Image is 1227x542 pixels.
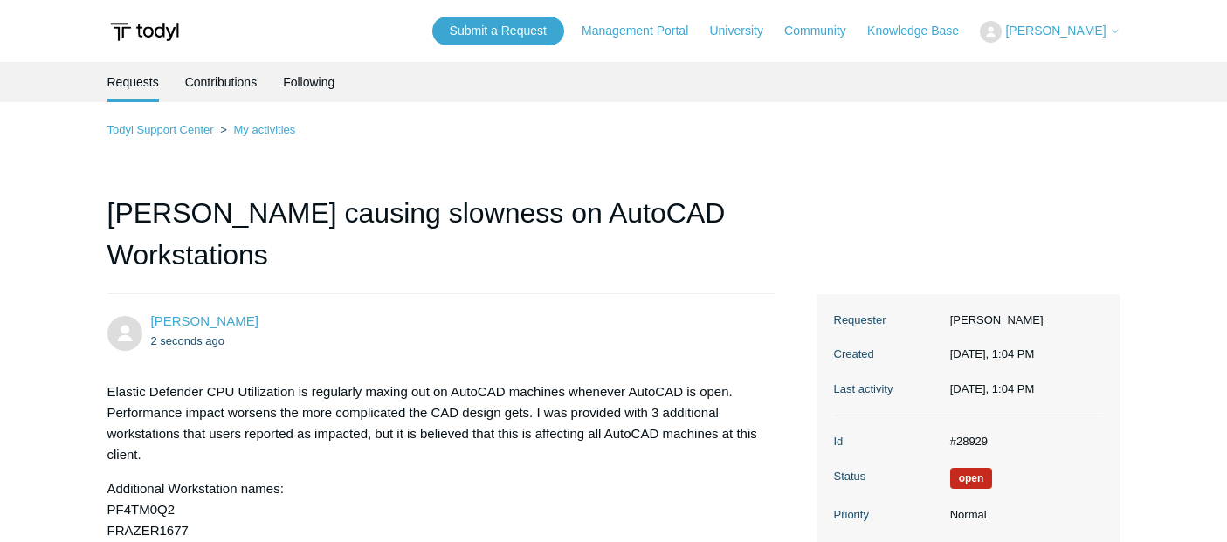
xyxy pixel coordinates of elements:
span: [PERSON_NAME] [1005,24,1106,38]
a: Community [784,22,864,40]
a: Following [283,62,334,102]
dt: Requester [834,312,941,329]
time: 10/14/2025, 13:04 [950,347,1035,360]
dt: Created [834,346,941,363]
dd: [PERSON_NAME] [941,312,1103,329]
li: Requests [107,62,159,102]
a: University [709,22,780,40]
dt: Priority [834,506,941,524]
time: 10/14/2025, 13:04 [151,334,225,347]
dd: Normal [941,506,1103,524]
a: My activities [233,123,295,136]
a: Submit a Request [432,17,564,45]
dt: Last activity [834,381,941,398]
a: Todyl Support Center [107,123,214,136]
dd: #28929 [941,433,1103,450]
a: Knowledge Base [867,22,976,40]
span: Steven Gallen [151,313,258,328]
p: Elastic Defender CPU Utilization is regularly maxing out on AutoCAD machines whenever AutoCAD is ... [107,381,759,465]
li: My activities [217,123,295,136]
a: [PERSON_NAME] [151,313,258,328]
time: 10/14/2025, 13:04 [950,382,1035,395]
h1: [PERSON_NAME] causing slowness on AutoCAD Workstations [107,192,776,294]
a: Management Portal [582,22,706,40]
button: [PERSON_NAME] [980,21,1120,43]
dt: Status [834,468,941,485]
a: Contributions [185,62,258,102]
span: We are working on a response for you [950,468,993,489]
dt: Id [834,433,941,450]
img: Todyl Support Center Help Center home page [107,16,182,48]
li: Todyl Support Center [107,123,217,136]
